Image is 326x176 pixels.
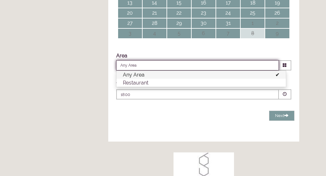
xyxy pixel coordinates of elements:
li: Any Area [117,71,286,79]
td: 9 [265,29,289,38]
td: 27 [118,18,142,28]
span: Next [275,113,288,118]
td: 30 [192,18,216,28]
li: Restaurant [117,79,286,87]
td: 7 [216,29,240,38]
td: 5 [167,29,191,38]
td: 25 [241,8,265,18]
button: Next [269,111,294,121]
label: Area [116,53,127,59]
td: 26 [265,8,289,18]
td: 4 [143,29,167,38]
td: 21 [143,8,167,18]
td: 8 [241,29,265,38]
td: 23 [192,8,216,18]
td: 3 [118,29,142,38]
td: 6 [192,29,216,38]
td: 2 [265,18,289,28]
td: 24 [216,8,240,18]
td: 22 [167,8,191,18]
td: 20 [118,8,142,18]
td: 29 [167,18,191,28]
p: 18:00 [121,92,236,98]
td: 28 [143,18,167,28]
td: 1 [241,18,265,28]
td: 31 [216,18,240,28]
